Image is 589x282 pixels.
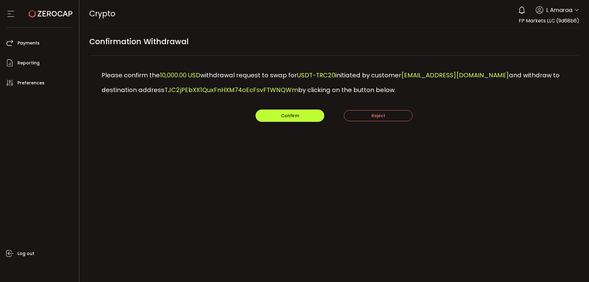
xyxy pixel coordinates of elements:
button: Confirm [256,110,324,122]
span: Preferences [17,79,44,87]
span: Confirm [281,113,299,119]
span: Log out [17,249,34,258]
span: withdrawal request to swap for [200,71,297,79]
span: Reject [371,113,385,119]
span: Crypto [89,8,115,19]
span: Payments [17,39,40,48]
span: Reporting [17,59,40,68]
span: [EMAIL_ADDRESS][DOMAIN_NAME] [401,71,509,79]
span: TJC2jPEbXX1QuxFnHXM74oEcFsvFTWNQWm [164,86,298,94]
span: Confirmation Withdrawal [89,35,189,48]
span: L Amaraa [546,6,572,14]
span: USDT-TRC20 [297,71,335,79]
iframe: Chat Widget [518,216,589,282]
span: Please confirm the [102,71,160,79]
span: by clicking on the button below. [298,86,396,94]
span: 10,000.00 USD [160,71,200,79]
span: FP Markets LLC (9d68b6) [519,17,579,24]
button: Reject [344,110,413,121]
span: initiated by customer [335,71,401,79]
